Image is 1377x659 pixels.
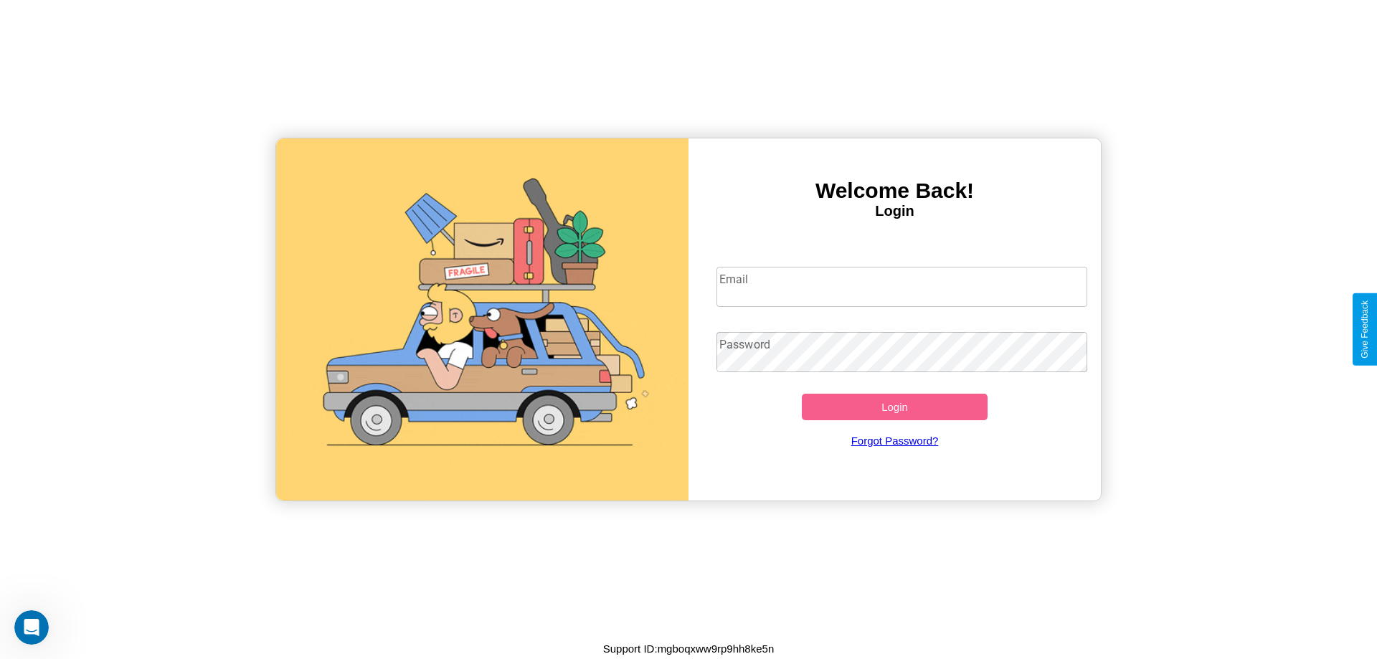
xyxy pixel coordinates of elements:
[688,179,1101,203] h3: Welcome Back!
[276,138,688,501] img: gif
[1360,300,1370,359] div: Give Feedback
[688,203,1101,219] h4: Login
[14,610,49,645] iframe: Intercom live chat
[802,394,988,420] button: Login
[603,639,774,658] p: Support ID: mgboqxww9rp9hh8ke5n
[709,420,1081,461] a: Forgot Password?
